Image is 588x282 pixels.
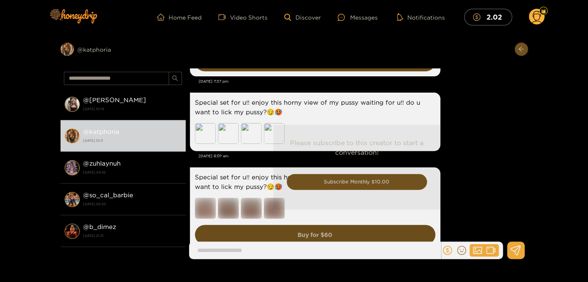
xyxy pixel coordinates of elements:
strong: @ so_cal_barbie [83,191,133,199]
img: conversation [65,192,80,207]
span: search [172,75,178,82]
img: Fan Level [541,9,546,14]
strong: [DATE] 08:30 [83,200,182,208]
strong: @ [PERSON_NAME] [83,96,146,103]
p: Please subscribe to this creator to start a conversation! [287,138,427,157]
span: arrow-left [518,46,524,53]
img: conversation [65,97,80,112]
img: conversation [65,128,80,144]
span: video-camera [218,13,230,21]
button: Notifications [394,13,447,21]
a: Video Shorts [218,13,268,21]
span: home [157,13,169,21]
strong: [DATE] 10:14 [83,105,182,113]
img: conversation [65,224,80,239]
strong: [DATE] 10:11 [83,137,182,144]
span: dollar [473,13,485,21]
strong: @ zuhlaynuh [83,160,121,167]
strong: [DATE] 09:36 [83,169,182,176]
mark: 2.02 [485,13,503,21]
div: @katphoria [61,43,186,56]
button: Subscribe Monthly $10.00 [287,174,427,190]
button: arrow-left [515,43,528,56]
button: search [169,72,182,85]
a: Home Feed [157,13,202,21]
div: Messages [338,13,378,22]
strong: @ b_dimez [83,223,116,230]
strong: @ katphoria [83,128,119,135]
img: conversation [65,160,80,175]
strong: [DATE] 21:31 [83,232,182,239]
a: Discover [284,14,320,21]
button: 2.02 [464,9,512,25]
